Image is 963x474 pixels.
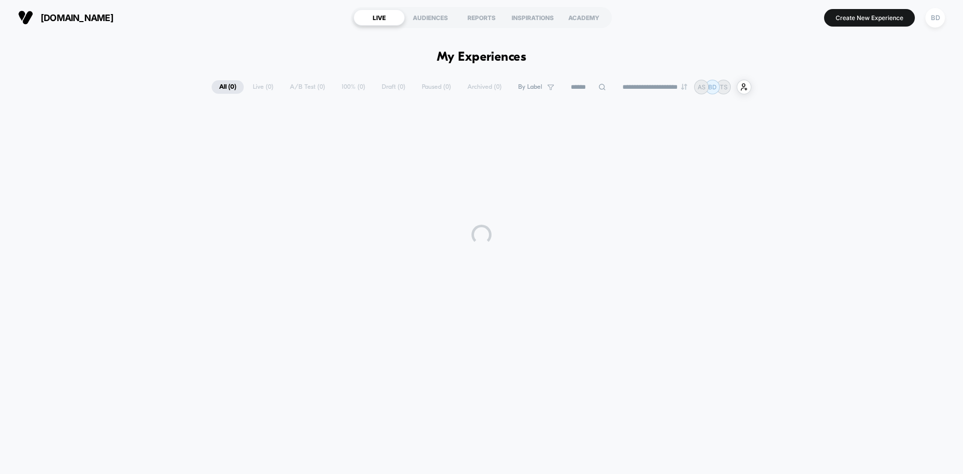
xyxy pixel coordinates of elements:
img: end [681,84,687,90]
div: BD [925,8,945,28]
p: TS [720,83,728,91]
p: AS [698,83,706,91]
div: ACADEMY [558,10,609,26]
button: BD [922,8,948,28]
span: By Label [518,83,542,91]
button: [DOMAIN_NAME] [15,10,116,26]
h1: My Experiences [437,50,527,65]
span: All ( 0 ) [212,80,244,94]
div: INSPIRATIONS [507,10,558,26]
p: BD [708,83,717,91]
div: AUDIENCES [405,10,456,26]
img: Visually logo [18,10,33,25]
div: REPORTS [456,10,507,26]
div: LIVE [354,10,405,26]
button: Create New Experience [824,9,915,27]
span: [DOMAIN_NAME] [41,13,113,23]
